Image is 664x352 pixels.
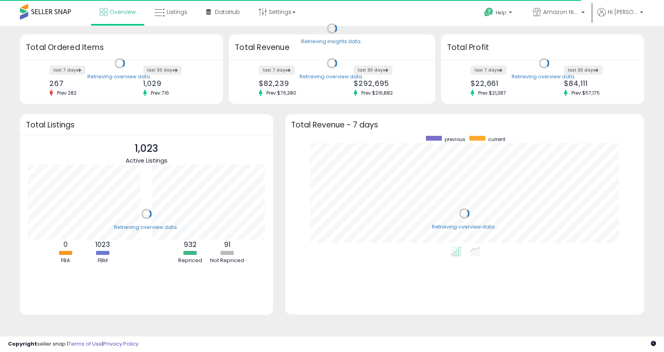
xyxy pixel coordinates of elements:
a: Terms of Use [68,340,102,348]
div: Retrieving overview data.. [299,73,365,80]
div: Retrieving overview data.. [512,73,577,80]
span: Amazon NINJA [543,8,579,16]
a: Help [478,1,520,26]
strong: Copyright [8,340,37,348]
div: Retrieving overview data.. [87,73,152,80]
span: Overview [110,8,136,16]
a: Hi [PERSON_NAME] [597,8,643,26]
a: Privacy Policy [103,340,138,348]
span: Hi [PERSON_NAME] [608,8,638,16]
span: Listings [167,8,187,16]
div: seller snap | | [8,340,138,348]
span: DataHub [215,8,240,16]
div: Retrieving overview data.. [432,223,497,231]
span: Help [496,9,506,16]
div: Retrieving overview data.. [114,224,179,231]
i: Get Help [484,7,494,17]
